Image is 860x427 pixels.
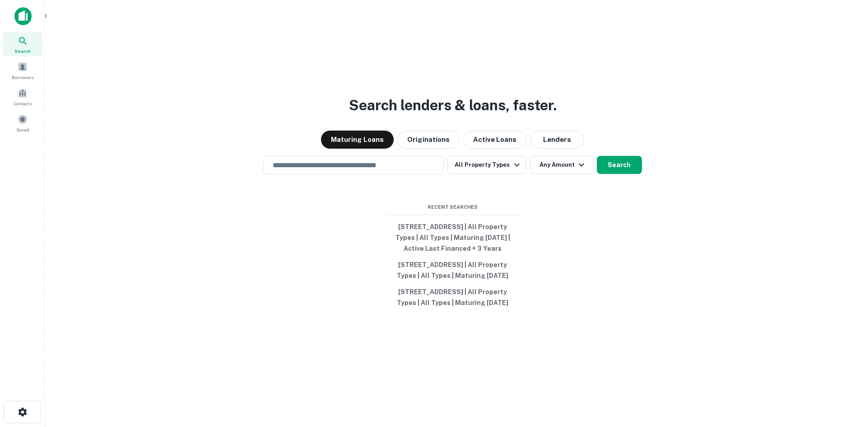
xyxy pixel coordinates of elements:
a: Borrowers [3,58,42,83]
iframe: Chat Widget [815,326,860,369]
button: Originations [397,131,460,149]
span: Saved [16,126,29,133]
a: Contacts [3,84,42,109]
span: Contacts [14,100,32,107]
span: Recent Searches [385,203,521,211]
span: Search [14,47,31,55]
button: [STREET_ADDRESS] | All Property Types | All Types | Maturing [DATE] | Active Last Financed + 3 Years [385,219,521,257]
img: capitalize-icon.png [14,7,32,25]
h3: Search lenders & loans, faster. [349,94,557,116]
button: Lenders [530,131,584,149]
button: [STREET_ADDRESS] | All Property Types | All Types | Maturing [DATE] [385,257,521,284]
button: Maturing Loans [321,131,394,149]
button: Search [597,156,642,174]
button: Any Amount [530,156,593,174]
a: Search [3,32,42,56]
button: Active Loans [463,131,526,149]
button: [STREET_ADDRESS] | All Property Types | All Types | Maturing [DATE] [385,284,521,311]
span: Borrowers [12,74,33,81]
a: Saved [3,111,42,135]
button: All Property Types [447,156,526,174]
